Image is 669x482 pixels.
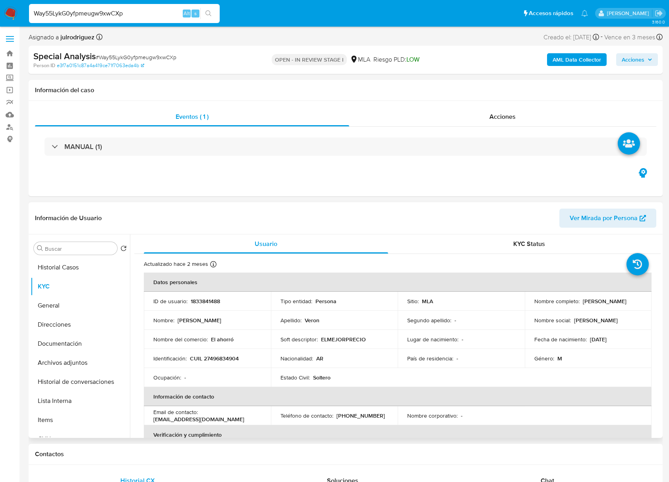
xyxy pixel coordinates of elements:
button: Acciones [616,53,658,66]
button: Items [31,410,130,430]
p: Nacionalidad : [280,355,313,362]
div: Creado el: [DATE] [543,32,599,43]
p: julieta.rodriguez@mercadolibre.com [607,10,652,17]
th: Datos personales [144,273,652,292]
button: Archivos adjuntos [31,353,130,372]
span: Eventos ( 1 ) [176,112,209,121]
p: ID de usuario : [153,298,188,305]
button: KYC [31,277,130,296]
p: Soltero [313,374,331,381]
p: AR [316,355,323,362]
p: [EMAIL_ADDRESS][DOMAIN_NAME] [153,416,244,423]
span: Alt [184,10,190,17]
input: Buscar usuario o caso... [29,8,220,19]
h1: Información de Usuario [35,214,102,222]
p: Género : [534,355,554,362]
span: Vence en 3 meses [604,33,655,42]
b: AML Data Collector [553,53,601,66]
p: Persona [315,298,336,305]
th: Información de contacto [144,387,652,406]
p: Nombre completo : [534,298,580,305]
p: - [184,374,186,381]
span: Ver Mirada por Persona [570,209,638,228]
span: Usuario [255,239,277,248]
p: Soft descriptor : [280,336,318,343]
div: MANUAL (1) [44,137,647,156]
button: Historial Casos [31,258,130,277]
span: Acciones [489,112,516,121]
b: Special Analysis [33,50,96,62]
b: julrodriguez [59,33,95,42]
button: search-icon [200,8,217,19]
p: - [456,355,458,362]
p: Tipo entidad : [280,298,312,305]
p: 1833841488 [191,298,220,305]
button: Direcciones [31,315,130,334]
div: MLA [350,55,370,64]
p: Identificación : [153,355,187,362]
span: Riesgo PLD: [373,55,420,64]
button: General [31,296,130,315]
p: Segundo apellido : [407,317,451,324]
span: Accesos rápidos [529,9,573,17]
p: Email de contacto : [153,408,198,416]
span: Asignado a [29,33,95,42]
p: MLA [422,298,433,305]
span: - [601,32,603,43]
button: Buscar [37,245,43,252]
b: Person ID [33,62,55,69]
p: Apellido : [280,317,302,324]
p: El ahorró [211,336,234,343]
input: Buscar [45,245,114,252]
button: Lista Interna [31,391,130,410]
p: OPEN - IN REVIEW STAGE I [272,54,347,65]
p: Fecha de nacimiento : [534,336,587,343]
p: CUIL 27496834904 [190,355,239,362]
span: # Way55LykG0yfpmeugw9xwCXp [96,53,176,61]
p: [DATE] [590,336,607,343]
span: KYC Status [513,239,545,248]
p: [PHONE_NUMBER] [336,412,385,419]
p: Lugar de nacimiento : [407,336,458,343]
p: [PERSON_NAME] [178,317,221,324]
p: Nombre : [153,317,174,324]
p: - [461,412,462,419]
button: Volver al orden por defecto [120,245,127,254]
button: Documentación [31,334,130,353]
button: CVU [31,430,130,449]
span: LOW [406,55,420,64]
p: Nombre corporativo : [407,412,458,419]
a: Salir [655,9,663,17]
p: ELMEJORPRECIO [321,336,366,343]
p: Actualizado hace 2 meses [144,260,208,268]
h1: Información del caso [35,86,656,94]
h3: MANUAL (1) [64,142,102,151]
p: [PERSON_NAME] [574,317,618,324]
a: e3f7a0151c87a4a419ce71f7063eda4b [57,62,144,69]
p: - [462,336,463,343]
button: Ver Mirada por Persona [559,209,656,228]
p: Teléfono de contacto : [280,412,333,419]
p: M [557,355,562,362]
h1: Contactos [35,450,656,458]
span: s [194,10,197,17]
p: Sitio : [407,298,419,305]
p: País de residencia : [407,355,453,362]
p: Ocupación : [153,374,181,381]
span: Acciones [622,53,644,66]
button: Historial de conversaciones [31,372,130,391]
p: [PERSON_NAME] [583,298,626,305]
p: Veron [305,317,319,324]
p: Nombre social : [534,317,571,324]
p: Estado Civil : [280,374,310,381]
p: - [454,317,456,324]
p: Nombre del comercio : [153,336,208,343]
a: Notificaciones [581,10,588,17]
button: AML Data Collector [547,53,607,66]
th: Verificación y cumplimiento [144,425,652,444]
